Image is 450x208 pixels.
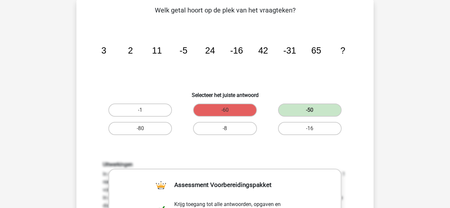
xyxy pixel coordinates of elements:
[87,87,363,98] h6: Selecteer het juiste antwoord
[230,46,243,56] tspan: -16
[101,46,106,56] tspan: 3
[193,122,257,135] label: -8
[87,5,363,15] p: Welk getal hoort op de plek van het vraagteken?
[152,46,162,56] tspan: 11
[103,161,347,168] h6: Uitwerkingen
[258,46,268,56] tspan: 42
[278,122,342,135] label: -16
[278,104,342,117] label: -50
[108,104,172,117] label: -1
[108,122,172,135] label: -80
[311,46,321,56] tspan: 65
[205,46,215,56] tspan: 24
[193,104,257,117] label: -60
[283,46,296,56] tspan: -31
[128,46,133,56] tspan: 2
[340,46,345,56] tspan: ?
[180,46,187,56] tspan: -5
